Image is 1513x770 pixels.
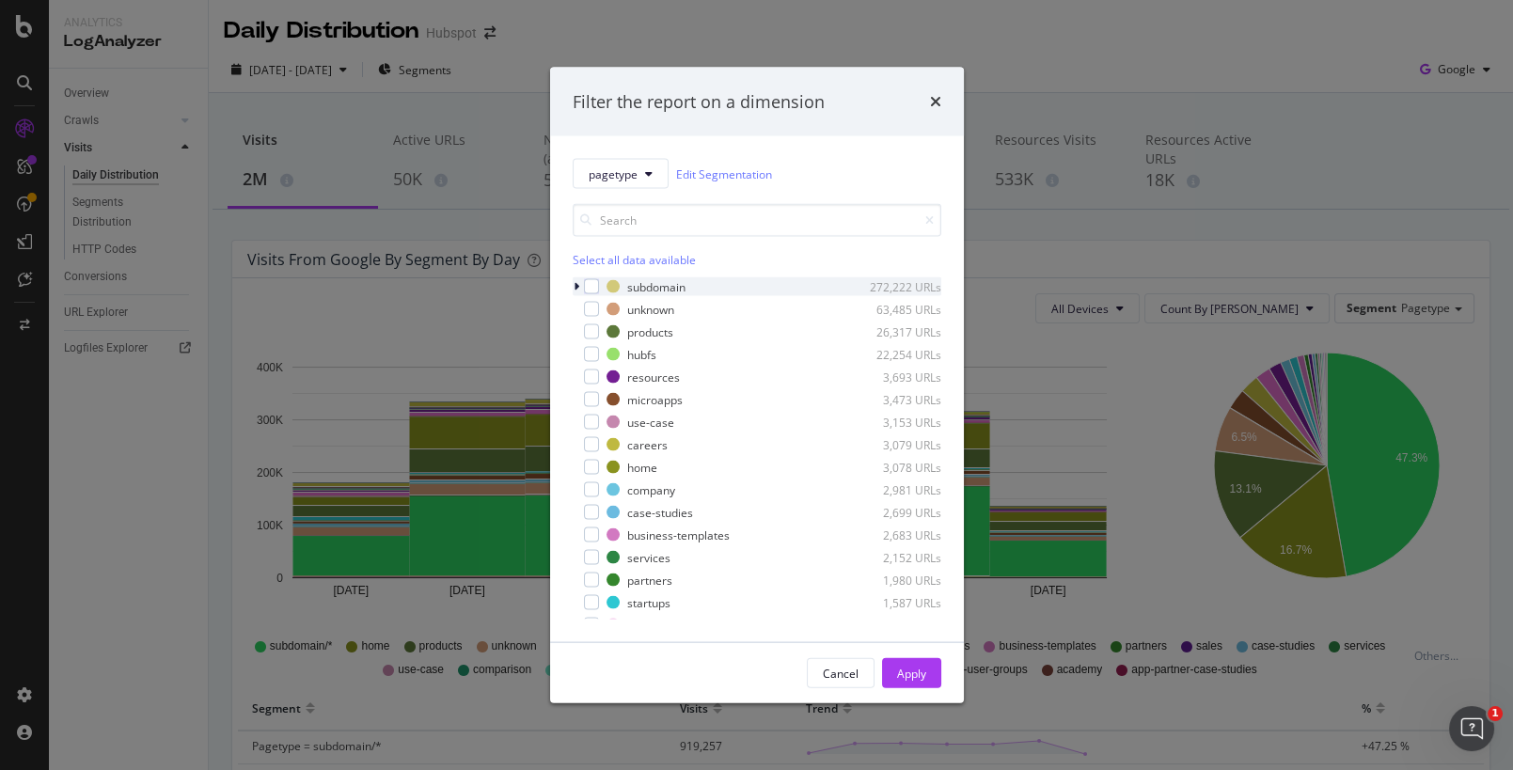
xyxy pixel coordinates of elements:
div: 2,152 URLs [849,549,941,565]
div: modal [550,67,964,703]
div: 1,587 URLs [849,594,941,610]
div: careers [627,436,668,452]
div: use-case [627,414,674,430]
button: Cancel [807,658,875,688]
div: 1,327 URLs [849,617,941,633]
div: Select all data available [573,252,941,268]
div: 3,693 URLs [849,369,941,385]
div: 2,683 URLs [849,526,941,542]
div: 2,699 URLs [849,504,941,520]
span: pagetype [589,165,638,181]
button: Apply [882,658,941,688]
span: 1 [1488,706,1503,721]
div: microapps [627,391,683,407]
div: 3,079 URLs [849,436,941,452]
div: Cancel [823,665,859,681]
div: Filter the report on a dimension [573,89,825,114]
iframe: Intercom live chat [1449,706,1494,751]
div: home [627,459,657,475]
div: pricing [627,617,663,633]
div: 26,317 URLs [849,323,941,339]
div: 1,980 URLs [849,572,941,588]
div: company [627,481,675,497]
div: subdomain [627,278,686,294]
div: services [627,549,670,565]
div: 3,473 URLs [849,391,941,407]
a: Edit Segmentation [676,164,772,183]
div: 3,153 URLs [849,414,941,430]
div: business-templates [627,526,730,542]
div: times [930,89,941,114]
div: 63,485 URLs [849,301,941,317]
div: unknown [627,301,674,317]
div: Apply [897,665,926,681]
div: 3,078 URLs [849,459,941,475]
div: startups [627,594,670,610]
input: Search [573,204,941,237]
div: partners [627,572,672,588]
div: case-studies [627,504,693,520]
button: pagetype [573,159,669,189]
div: resources [627,369,680,385]
div: products [627,323,673,339]
div: 22,254 URLs [849,346,941,362]
div: hubfs [627,346,656,362]
div: 272,222 URLs [849,278,941,294]
div: 2,981 URLs [849,481,941,497]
